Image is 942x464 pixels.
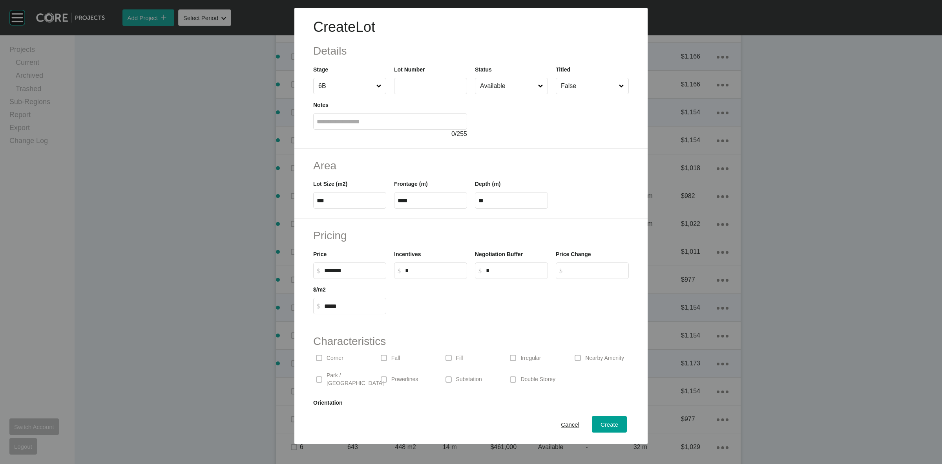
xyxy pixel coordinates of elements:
tspan: $ [478,268,482,274]
h2: Area [313,158,629,173]
input: Available [478,78,537,94]
input: $ [324,267,383,274]
tspan: $ [559,268,562,274]
input: 6B [317,78,375,94]
label: Titled [556,66,570,73]
label: Lot Size (m2) [313,181,347,187]
h2: Pricing [313,228,629,243]
h2: Details [313,43,629,59]
p: Double Storey [520,376,555,383]
p: Fall [391,354,400,362]
p: Irregular [520,354,541,362]
input: False [559,78,617,94]
p: Substation [456,376,482,383]
tspan: $ [317,268,320,274]
tspan: $ [398,268,401,274]
button: Cancel [552,416,588,433]
input: $ [324,303,383,310]
label: Notes [313,102,329,108]
p: Fill [456,354,463,362]
span: Create [601,421,618,428]
p: Park / [GEOGRAPHIC_DATA] [327,372,384,387]
span: Close menu... [617,78,626,94]
tspan: $ [317,303,320,310]
span: Close menu... [375,78,383,94]
span: Close menu... [537,78,545,94]
label: Price Change [556,251,591,257]
label: Price [313,251,327,257]
label: Depth (m) [475,181,500,187]
p: Powerlines [391,376,418,383]
label: Lot Number [394,66,425,73]
span: Cancel [561,421,579,428]
label: Negotiation Buffer [475,251,523,257]
h2: Characteristics [313,334,629,349]
div: / 255 [313,130,467,138]
p: Nearby Amenity [585,354,624,362]
label: Incentives [394,251,421,257]
input: $ [567,267,625,274]
label: Status [475,66,492,73]
label: Frontage (m) [394,181,428,187]
input: $ [486,267,544,274]
label: Orientation [313,400,343,406]
label: Stage [313,66,328,73]
button: Create [592,416,627,433]
h1: Create Lot [313,17,629,37]
p: Corner [327,354,343,362]
label: $/m2 [313,286,326,293]
span: 0 [451,130,455,137]
input: $ [405,267,464,274]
